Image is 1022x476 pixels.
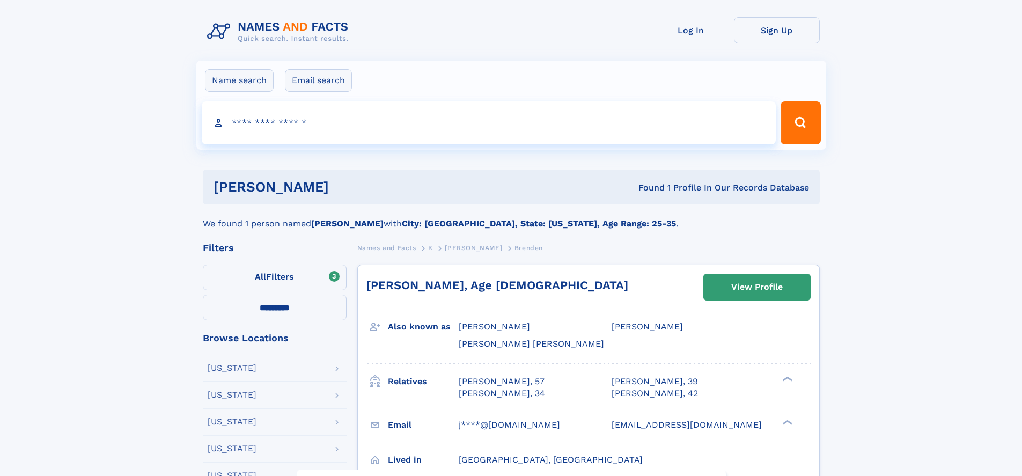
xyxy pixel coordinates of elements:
[428,244,433,252] span: K
[208,391,256,399] div: [US_STATE]
[208,444,256,453] div: [US_STATE]
[459,339,604,349] span: [PERSON_NAME] [PERSON_NAME]
[203,333,347,343] div: Browse Locations
[388,416,459,434] h3: Email
[202,101,776,144] input: search input
[311,218,384,229] b: [PERSON_NAME]
[734,17,820,43] a: Sign Up
[612,321,683,332] span: [PERSON_NAME]
[357,241,416,254] a: Names and Facts
[445,244,502,252] span: [PERSON_NAME]
[514,244,543,252] span: Brenden
[459,387,545,399] a: [PERSON_NAME], 34
[483,182,809,194] div: Found 1 Profile In Our Records Database
[214,180,484,194] h1: [PERSON_NAME]
[459,455,643,465] span: [GEOGRAPHIC_DATA], [GEOGRAPHIC_DATA]
[459,321,530,332] span: [PERSON_NAME]
[203,243,347,253] div: Filters
[205,69,274,92] label: Name search
[366,279,628,292] a: [PERSON_NAME], Age [DEMOGRAPHIC_DATA]
[208,364,256,372] div: [US_STATE]
[402,218,676,229] b: City: [GEOGRAPHIC_DATA], State: [US_STATE], Age Range: 25-35
[428,241,433,254] a: K
[780,375,793,382] div: ❯
[388,451,459,469] h3: Lived in
[731,275,783,299] div: View Profile
[388,372,459,391] h3: Relatives
[388,318,459,336] h3: Also known as
[648,17,734,43] a: Log In
[203,265,347,290] label: Filters
[781,101,820,144] button: Search Button
[255,272,266,282] span: All
[445,241,502,254] a: [PERSON_NAME]
[459,376,545,387] a: [PERSON_NAME], 57
[612,420,762,430] span: [EMAIL_ADDRESS][DOMAIN_NAME]
[285,69,352,92] label: Email search
[704,274,810,300] a: View Profile
[612,387,698,399] a: [PERSON_NAME], 42
[780,419,793,426] div: ❯
[203,204,820,230] div: We found 1 person named with .
[612,376,698,387] a: [PERSON_NAME], 39
[203,17,357,46] img: Logo Names and Facts
[208,418,256,426] div: [US_STATE]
